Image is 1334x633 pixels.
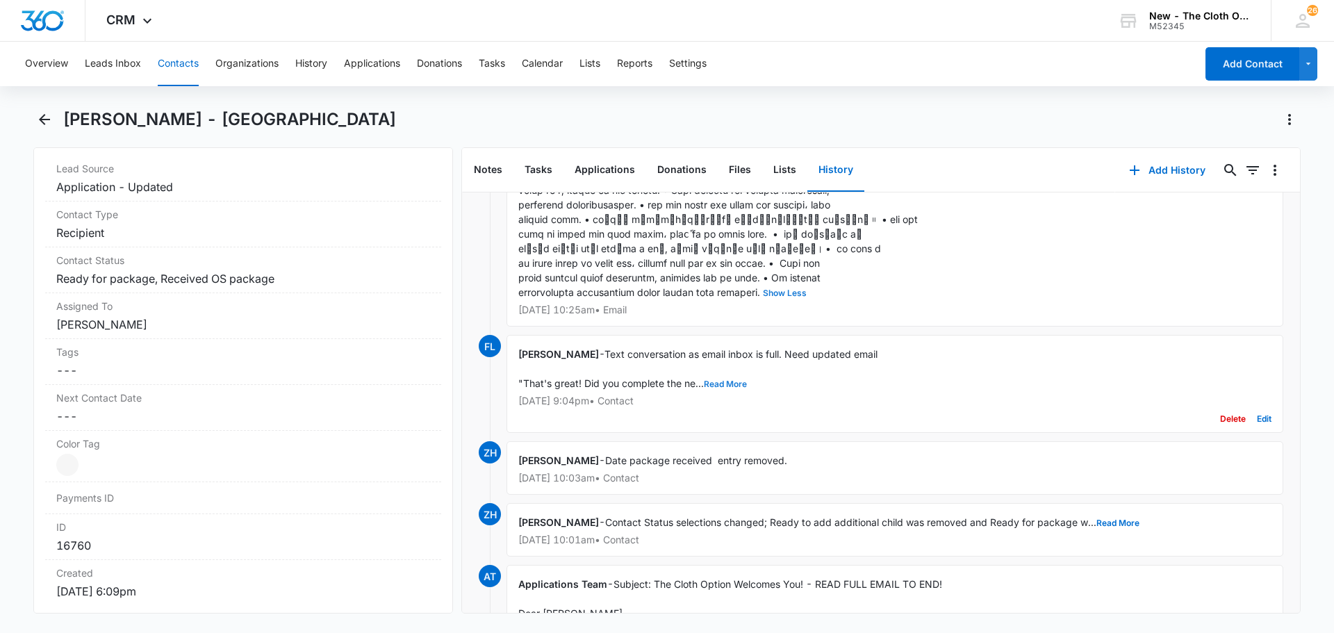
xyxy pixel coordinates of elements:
button: Reports [617,42,652,86]
button: Delete [1220,406,1246,432]
button: Actions [1278,108,1301,131]
button: Add Contact [1205,47,1299,81]
span: [PERSON_NAME] [518,516,599,528]
button: Show Less [760,289,809,297]
span: CRM [106,13,135,27]
button: Contacts [158,42,199,86]
label: Assigned To [56,299,430,313]
dd: Application - Updated [56,179,430,195]
div: - [507,335,1283,433]
span: ZH [479,441,501,463]
dt: ID [56,520,430,534]
button: Applications [344,42,400,86]
button: Applications [563,149,646,192]
button: Back [33,108,55,131]
span: FL [479,335,501,357]
label: Tags [56,345,430,359]
dd: 16760 [56,537,430,554]
button: Organizations [215,42,279,86]
button: Leads Inbox [85,42,141,86]
label: Lead Source [56,161,430,176]
button: History [295,42,327,86]
div: Created[DATE] 6:09pm [45,560,441,605]
button: Overview [25,42,68,86]
button: Settings [669,42,707,86]
label: Color Tag [56,436,430,451]
span: AT [479,565,501,587]
span: Text conversation as email inbox is full. Need updated email "That's great! Did you complete the ... [518,348,878,389]
dt: Payments ID [56,491,150,505]
button: Notes [463,149,513,192]
button: Calendar [522,42,563,86]
button: Filters [1242,159,1264,181]
button: Donations [646,149,718,192]
span: ZH [479,503,501,525]
div: account id [1149,22,1251,31]
button: Tasks [513,149,563,192]
div: Contact TypeRecipient [45,202,441,247]
button: Read More [704,380,747,388]
dt: Created [56,566,430,580]
span: [PERSON_NAME] [518,348,599,360]
dd: Recipient [56,224,430,241]
div: Lead SourceApplication - Updated [45,156,441,202]
button: Edit [1257,406,1271,432]
div: Payments ID [45,482,441,514]
button: Donations [417,42,462,86]
button: History [807,149,864,192]
div: notifications count [1307,5,1318,16]
div: Next Contact Date--- [45,385,441,431]
div: Tags--- [45,339,441,385]
div: - [507,503,1283,557]
p: [DATE] 10:25am • Email [518,305,1271,315]
div: - [507,441,1283,495]
div: Assigned To[PERSON_NAME] [45,293,441,339]
div: Contact StatusReady for package, Received OS package [45,247,441,293]
div: ID16760 [45,514,441,560]
dd: --- [56,362,430,379]
p: [DATE] 10:03am • Contact [518,473,1271,483]
span: Date package received entry removed. [605,454,787,466]
label: Contact Type [56,207,430,222]
button: Tasks [479,42,505,86]
button: Overflow Menu [1264,159,1286,181]
h1: [PERSON_NAME] - [GEOGRAPHIC_DATA] [63,109,396,130]
button: Add History [1115,154,1219,187]
div: Color Tag [45,431,441,482]
span: Contact Status selections changed; Ready to add additional child was removed and Ready for packag... [605,516,1139,528]
button: Lists [579,42,600,86]
p: [DATE] 10:01am • Contact [518,535,1271,545]
span: 26 [1307,5,1318,16]
dd: [DATE] 6:09pm [56,583,430,600]
button: Files [718,149,762,192]
label: Next Contact Date [56,391,430,405]
button: Lists [762,149,807,192]
p: [DATE] 9:04pm • Contact [518,396,1271,406]
span: [PERSON_NAME] [518,454,599,466]
label: Contact Status [56,253,430,268]
div: account name [1149,10,1251,22]
span: Applications Team [518,578,607,590]
dd: [PERSON_NAME] [56,316,430,333]
dd: Ready for package, Received OS package [56,270,430,287]
button: Search... [1219,159,1242,181]
button: Read More [1096,519,1139,527]
dd: --- [56,408,430,425]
